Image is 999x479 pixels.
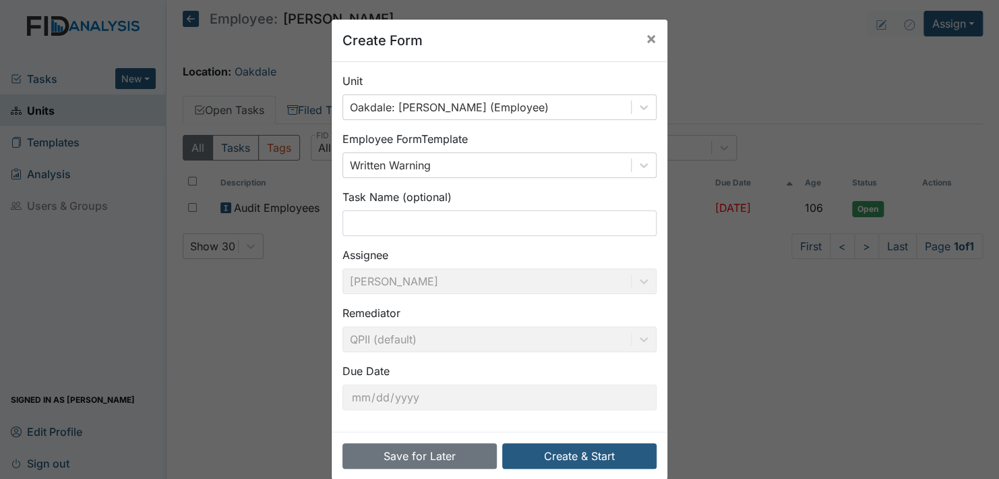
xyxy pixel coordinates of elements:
label: Due Date [342,363,390,379]
label: Employee Form Template [342,131,468,147]
label: Remediator [342,305,400,321]
span: × [646,28,657,48]
label: Task Name (optional) [342,189,452,205]
button: Create & Start [502,443,657,469]
h5: Create Form [342,30,423,51]
label: Unit [342,73,363,89]
button: Save for Later [342,443,497,469]
div: Written Warning [350,157,431,173]
label: Assignee [342,247,388,263]
button: Close [635,20,667,57]
div: Oakdale: [PERSON_NAME] (Employee) [350,99,549,115]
